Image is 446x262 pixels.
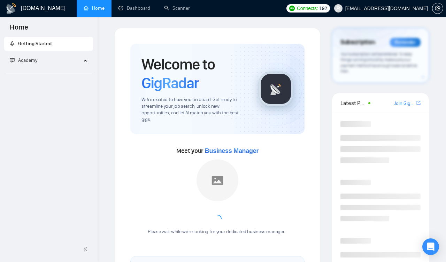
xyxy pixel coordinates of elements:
[144,229,291,235] div: Please wait while we're looking for your dedicated business manager...
[141,97,247,123] span: We're excited to have you on board. Get ready to streamline your job search, unlock new opportuni...
[197,159,238,201] img: placeholder.png
[83,246,90,253] span: double-left
[340,51,417,74] span: Your subscription will be renewed. To keep things running smoothly, make sure your payment method...
[432,3,443,14] button: setting
[164,5,190,11] a: searchScanner
[297,5,318,12] span: Connects:
[4,37,93,51] li: Getting Started
[141,74,199,92] span: GigRadar
[422,238,439,255] div: Open Intercom Messenger
[4,22,34,37] span: Home
[205,147,259,154] span: Business Manager
[10,58,15,63] span: fund-projection-screen
[416,100,421,106] span: export
[319,5,327,12] span: 192
[394,100,415,107] a: Join GigRadar Slack Community
[432,6,443,11] a: setting
[390,38,421,47] div: Reminder
[10,57,37,63] span: Academy
[18,57,37,63] span: Academy
[6,3,17,14] img: logo
[84,5,105,11] a: homeHome
[118,5,150,11] a: dashboardDashboard
[4,70,93,75] li: Academy Homepage
[10,41,15,46] span: rocket
[176,147,259,155] span: Meet your
[340,99,366,107] span: Latest Posts from the GigRadar Community
[259,72,293,106] img: gigradar-logo.png
[336,6,341,11] span: user
[340,36,375,48] span: Subscription
[416,100,421,106] a: export
[432,6,443,11] span: setting
[18,41,52,47] span: Getting Started
[212,213,223,225] span: loading
[141,55,247,92] h1: Welcome to
[289,6,295,11] img: upwork-logo.png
